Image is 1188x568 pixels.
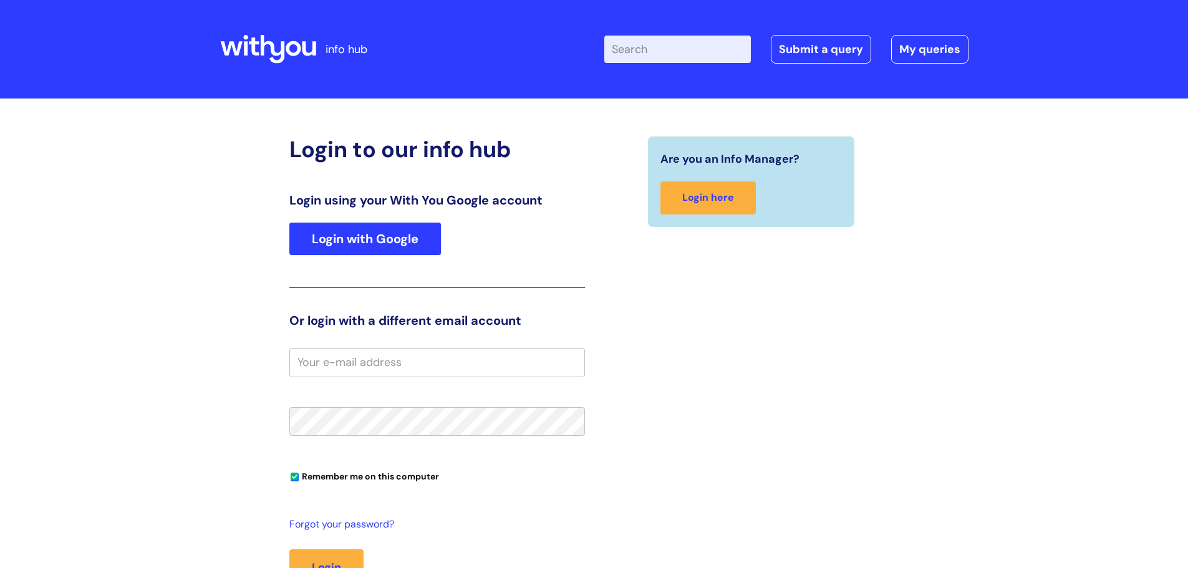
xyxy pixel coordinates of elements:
a: My queries [891,35,968,64]
h3: Or login with a different email account [289,313,585,328]
input: Remember me on this computer [291,473,299,481]
h3: Login using your With You Google account [289,193,585,208]
a: Forgot your password? [289,516,579,534]
div: You can uncheck this option if you're logging in from a shared device [289,466,585,486]
a: Login here [660,181,756,214]
span: Are you an Info Manager? [660,149,799,169]
input: Search [604,36,751,63]
a: Submit a query [771,35,871,64]
a: Login with Google [289,223,441,255]
h2: Login to our info hub [289,136,585,163]
p: info hub [326,39,367,59]
label: Remember me on this computer [289,468,439,482]
input: Your e-mail address [289,348,585,377]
